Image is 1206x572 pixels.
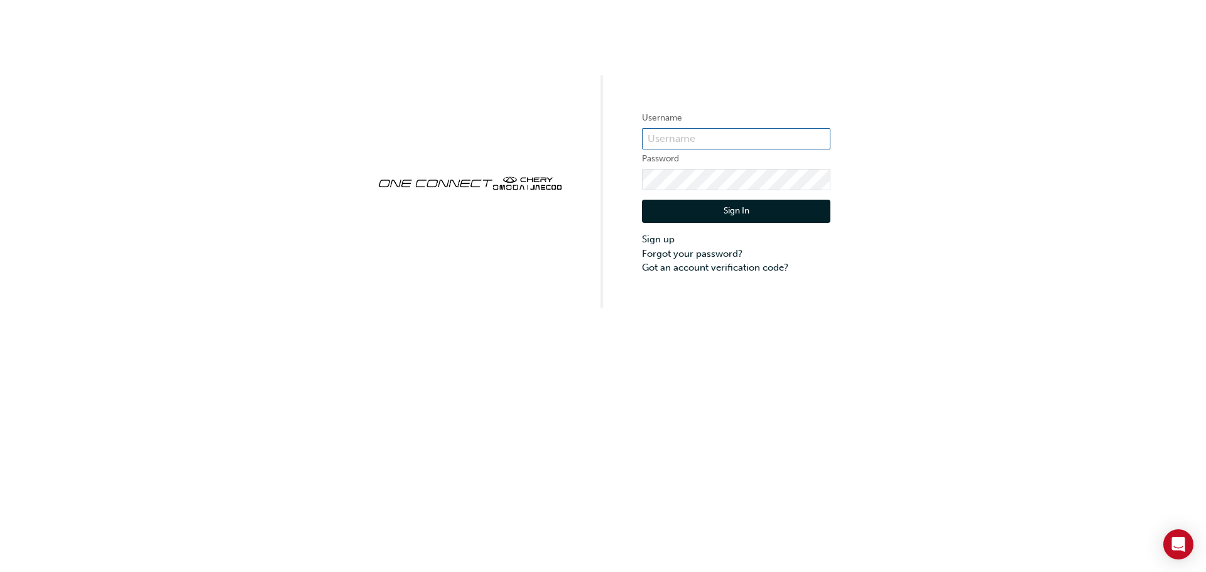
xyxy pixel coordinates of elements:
label: Username [642,111,830,126]
a: Got an account verification code? [642,261,830,275]
input: Username [642,128,830,149]
a: Sign up [642,232,830,247]
div: Open Intercom Messenger [1163,529,1193,559]
label: Password [642,151,830,166]
a: Forgot your password? [642,247,830,261]
button: Sign In [642,200,830,224]
img: oneconnect [376,166,564,198]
